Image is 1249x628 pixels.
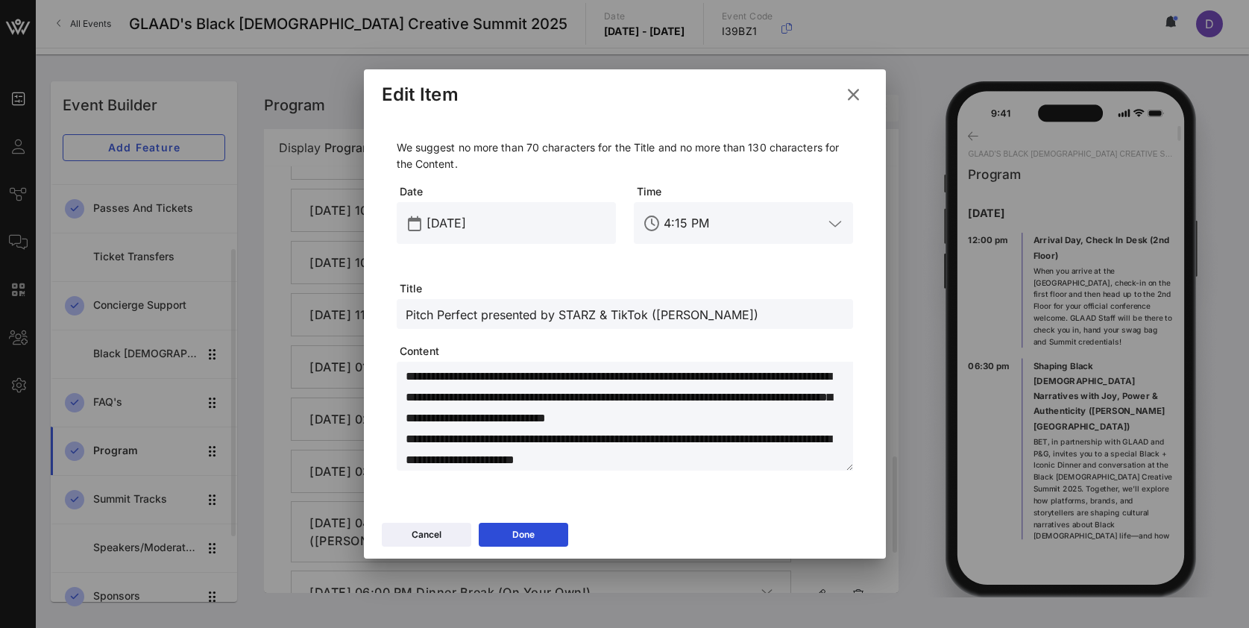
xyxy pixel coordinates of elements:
input: Start Time [664,211,823,235]
button: prepend icon [408,216,421,231]
button: Cancel [382,523,471,547]
input: Start Date [427,211,607,235]
span: Time [637,184,853,199]
div: Edit Item [382,84,459,106]
span: Title [400,281,853,296]
button: Done [479,523,568,547]
span: Date [400,184,616,199]
div: Done [512,527,535,542]
div: Cancel [412,527,441,542]
span: Content [400,344,853,359]
p: We suggest no more than 70 characters for the Title and no more than 130 characters for the Content. [397,139,853,172]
